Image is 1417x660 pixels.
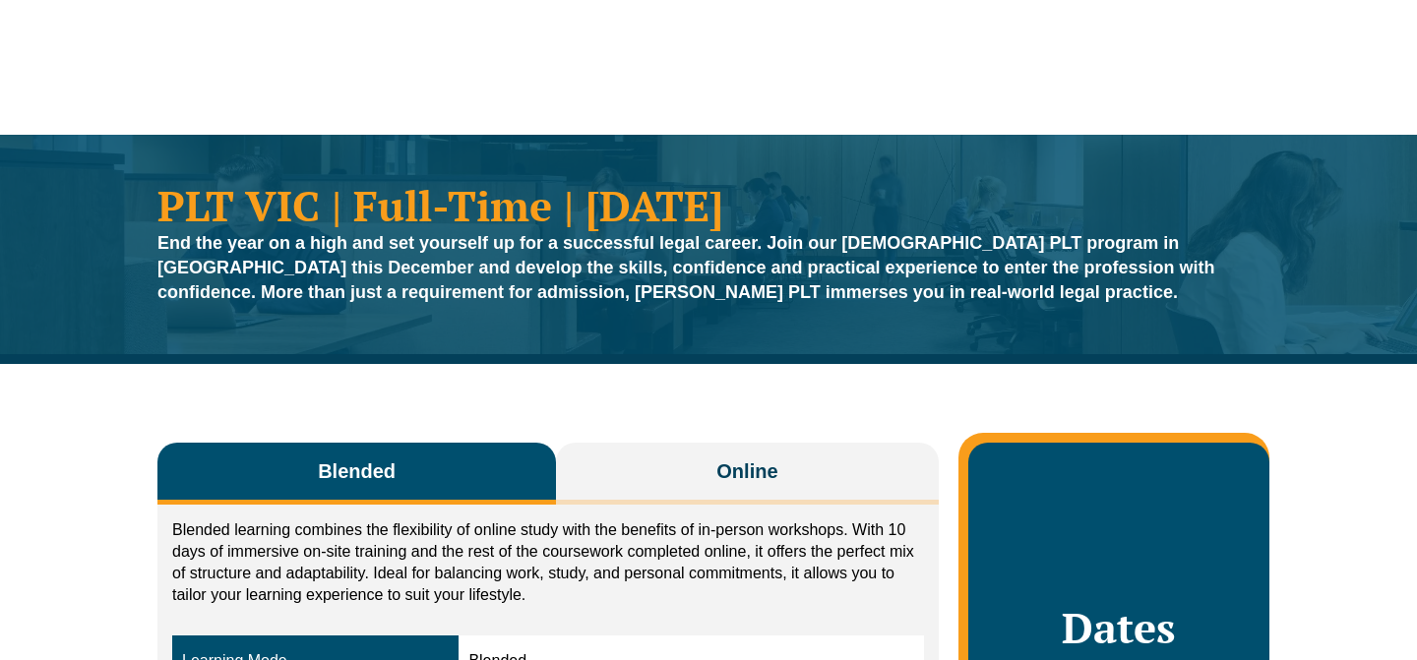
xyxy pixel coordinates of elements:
[318,457,396,485] span: Blended
[157,184,1260,226] h1: PLT VIC | Full-Time | [DATE]
[988,603,1250,652] h2: Dates
[716,457,777,485] span: Online
[157,233,1215,302] strong: End the year on a high and set yourself up for a successful legal career. Join our [DEMOGRAPHIC_D...
[172,519,924,606] p: Blended learning combines the flexibility of online study with the benefits of in-person workshop...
